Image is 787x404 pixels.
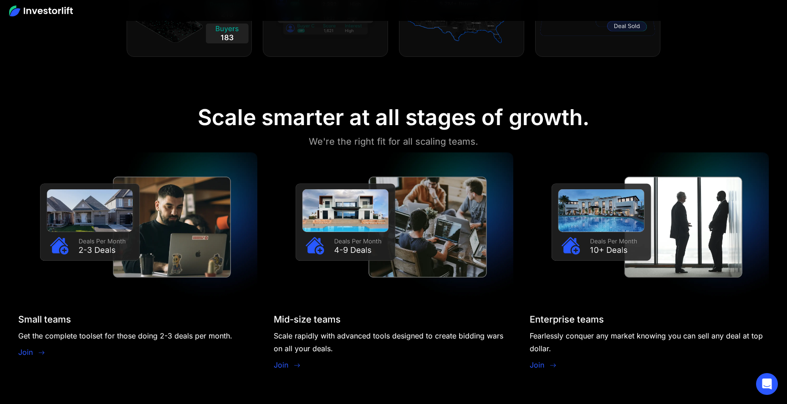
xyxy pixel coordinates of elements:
[274,329,513,355] div: Scale rapidly with advanced tools designed to create bidding wars on all your deals.
[274,359,288,370] a: Join
[18,347,33,358] a: Join
[198,104,589,131] div: Scale smarter at all stages of growth.
[18,329,232,342] div: Get the complete toolset for those doing 2-3 deals per month.
[274,314,341,325] div: Mid-size teams
[530,314,604,325] div: Enterprise teams
[530,329,769,355] div: Fearlessly conquer any market knowing you can sell any deal at top dollar.
[756,373,778,395] div: Open Intercom Messenger
[309,134,478,149] div: We're the right fit for all scaling teams.
[18,314,71,325] div: Small teams
[530,359,544,370] a: Join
